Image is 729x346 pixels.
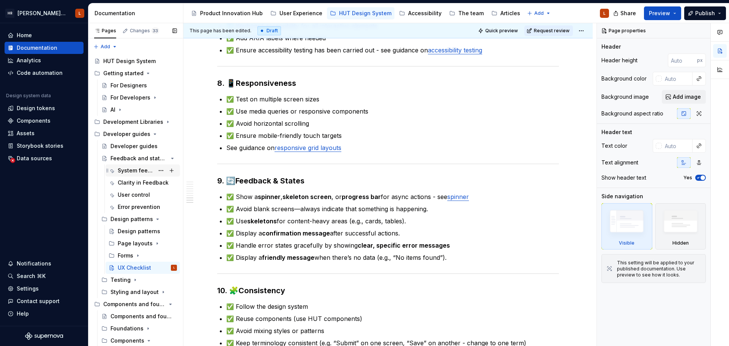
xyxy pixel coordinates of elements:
a: spinner [447,193,469,201]
div: Search ⌘K [17,272,46,280]
a: Design patterns [106,225,180,237]
strong: confirmation message [262,229,330,237]
input: Auto [662,72,693,85]
div: Forms [106,250,180,262]
h3: 8. 📱 [217,78,559,88]
div: HUT Design System [103,57,156,65]
button: Add image [662,90,706,104]
div: For Designers [110,82,147,89]
p: ✅ Ensure mobile-friendly touch targets [226,131,559,140]
button: HR[PERSON_NAME] UI Toolkit (HUT)L [2,5,87,21]
a: Home [5,29,84,41]
p: ✅ Avoid mixing styles or patterns [226,326,559,335]
div: Changes [130,28,159,34]
div: Pages [94,28,116,34]
strong: Responsiveness [236,79,296,88]
div: Page tree [188,6,523,21]
div: Components [110,337,144,344]
a: responsive grid layouts [275,144,341,152]
div: Styling and layout [110,288,159,296]
strong: spinner [258,193,281,201]
div: Code automation [17,69,63,77]
button: Publish [684,6,726,20]
div: Accessibility [408,9,442,17]
a: HUT Design System [327,7,394,19]
p: px [697,57,703,63]
span: 33 [151,28,159,34]
div: Foundations [110,325,144,332]
div: Background image [601,93,649,101]
div: Storybook stories [17,142,63,150]
div: Development Libraries [103,118,163,126]
div: L [79,10,81,16]
div: Page layouts [106,237,180,250]
input: Auto [668,54,697,67]
div: This setting will be applied to your published documentation. Use preview to see how it looks. [617,260,701,278]
span: Preview [649,9,670,17]
a: System feedback [106,164,180,177]
div: Design tokens [17,104,55,112]
p: ✅ Follow the design system [226,302,559,311]
span: Publish [695,9,715,17]
div: Error prevention [118,203,160,211]
p: ✅ Avoid blank screens—always indicate that something is happening. [226,204,559,213]
div: HUT Design System [339,9,391,17]
div: Text color [601,142,627,150]
p: ✅ Display a when there’s no data (e.g., “No items found”). [226,253,559,262]
strong: Consistency [238,286,285,295]
a: For Developers [98,92,180,104]
p: See guidance on [226,143,559,152]
svg: Supernova Logo [25,332,63,340]
div: Clarity in Feedback [118,179,169,186]
div: Foundations [98,322,180,335]
a: UX ChecklistL [106,262,180,274]
a: Clarity in Feedback [106,177,180,189]
a: Feedback and state changes [98,152,180,164]
a: Code automation [5,67,84,79]
div: Header [601,43,621,51]
div: Developer guides [103,130,150,138]
button: Quick preview [476,25,521,36]
div: Documentation [95,9,180,17]
div: Forms [118,252,133,259]
div: Feedback and state changes [110,155,168,162]
div: The team [458,9,484,17]
div: Design patterns [98,213,180,225]
div: Documentation [17,44,57,52]
p: ✅ Avoid horizontal scrolling [226,119,559,128]
div: Assets [17,130,35,137]
strong: progress bar [342,193,381,201]
div: Getting started [91,67,180,79]
div: User Experience [279,9,322,17]
div: HR [5,9,14,18]
div: Show header text [601,174,646,182]
div: Testing [110,276,131,284]
span: Add [101,44,110,50]
div: Development Libraries [91,116,180,128]
a: Storybook stories [5,140,84,152]
button: Add [91,41,120,52]
div: Visible [619,240,634,246]
p: ✅ Use for content-heavy areas (e.g., cards, tables). [226,216,559,226]
div: Components and foundations [110,313,173,320]
a: Components [5,115,84,127]
span: Quick preview [485,28,518,34]
button: Contact support [5,295,84,307]
div: Getting started [103,70,144,77]
div: UX Checklist [118,264,151,272]
a: Error prevention [106,201,180,213]
span: Add image [673,93,701,101]
a: Settings [5,283,84,295]
div: Draft [257,26,281,35]
div: Side navigation [601,193,643,200]
p: ✅ Handle error states gracefully by showing [226,241,559,250]
span: Add [534,10,544,16]
div: Styling and layout [98,286,180,298]
div: Hidden [655,203,706,250]
strong: skeleton screen [282,193,331,201]
button: Help [5,308,84,320]
div: Data sources [17,155,52,162]
p: ✅ Ensure accessibility testing has been carried out - see guidance on [226,46,559,55]
div: Articles [500,9,520,17]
